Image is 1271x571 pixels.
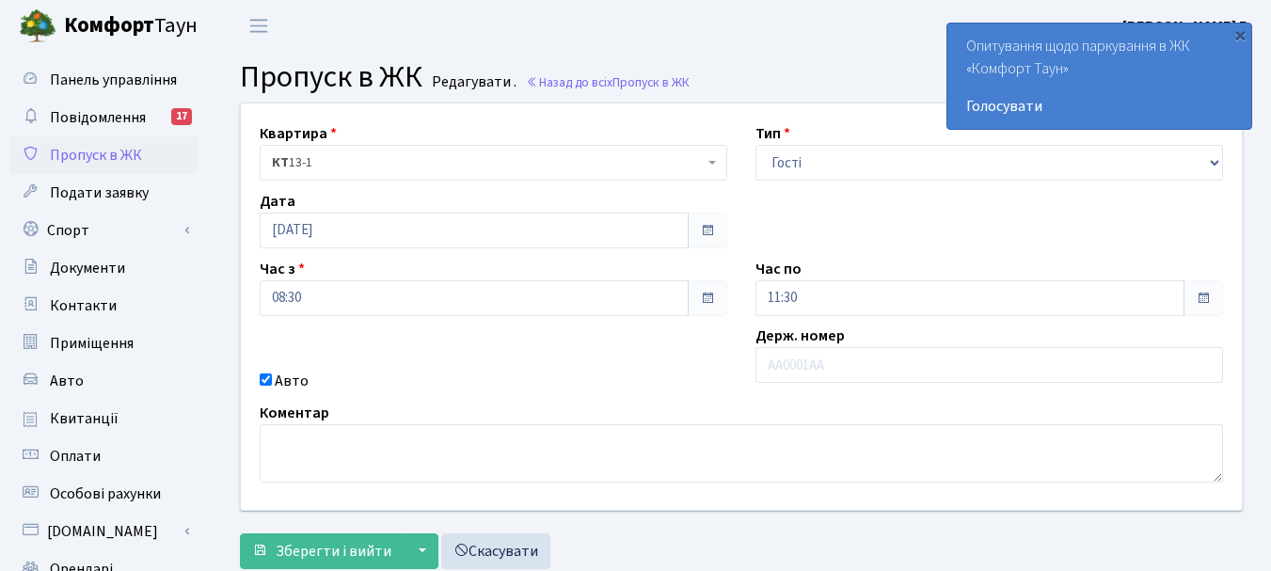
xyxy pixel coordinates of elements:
[9,174,198,212] a: Подати заявку
[240,533,404,569] button: Зберегти і вийти
[9,136,198,174] a: Пропуск в ЖК
[50,484,161,504] span: Особові рахунки
[50,408,119,429] span: Квитанції
[235,10,282,41] button: Переключити навігацію
[9,400,198,437] a: Квитанції
[9,99,198,136] a: Повідомлення17
[64,10,154,40] b: Комфорт
[9,437,198,475] a: Оплати
[260,122,337,145] label: Квартира
[19,8,56,45] img: logo.png
[276,541,391,562] span: Зберегти і вийти
[260,145,727,181] span: <b>КТ</b>&nbsp;&nbsp;&nbsp;&nbsp;13-1
[9,513,198,550] a: [DOMAIN_NAME]
[260,190,295,213] label: Дата
[947,24,1251,129] div: Опитування щодо паркування в ЖК «Комфорт Таун»
[755,347,1223,383] input: AA0001AA
[50,295,117,316] span: Контакти
[260,258,305,280] label: Час з
[240,56,422,99] span: Пропуск в ЖК
[1122,16,1248,37] b: [PERSON_NAME] Г.
[755,258,802,280] label: Час по
[9,325,198,362] a: Приміщення
[9,61,198,99] a: Панель управління
[1122,15,1248,38] a: [PERSON_NAME] Г.
[526,73,690,91] a: Назад до всіхПропуск в ЖК
[50,333,134,354] span: Приміщення
[428,73,516,91] small: Редагувати .
[755,325,845,347] label: Держ. номер
[612,73,690,91] span: Пропуск в ЖК
[260,402,329,424] label: Коментар
[50,182,149,203] span: Подати заявку
[272,153,289,172] b: КТ
[9,362,198,400] a: Авто
[50,371,84,391] span: Авто
[50,446,101,467] span: Оплати
[50,107,146,128] span: Повідомлення
[1231,25,1249,44] div: ×
[275,370,309,392] label: Авто
[441,533,550,569] a: Скасувати
[50,70,177,90] span: Панель управління
[272,153,704,172] span: <b>КТ</b>&nbsp;&nbsp;&nbsp;&nbsp;13-1
[9,475,198,513] a: Особові рахунки
[755,122,790,145] label: Тип
[64,10,198,42] span: Таун
[50,145,142,166] span: Пропуск в ЖК
[9,287,198,325] a: Контакти
[9,249,198,287] a: Документи
[171,108,192,125] div: 17
[50,258,125,278] span: Документи
[9,212,198,249] a: Спорт
[966,95,1232,118] a: Голосувати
